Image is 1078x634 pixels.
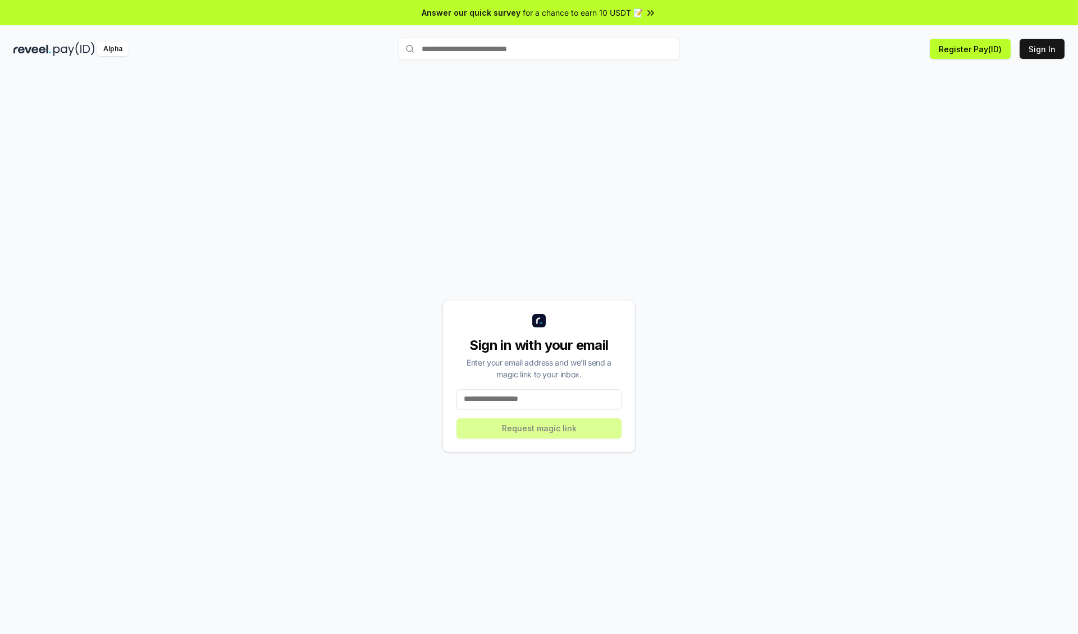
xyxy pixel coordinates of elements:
img: reveel_dark [13,42,51,56]
span: Answer our quick survey [422,7,520,19]
div: Alpha [97,42,129,56]
span: for a chance to earn 10 USDT 📝 [523,7,643,19]
div: Enter your email address and we’ll send a magic link to your inbox. [456,357,622,380]
button: Sign In [1020,39,1065,59]
div: Sign in with your email [456,336,622,354]
img: pay_id [53,42,95,56]
img: logo_small [532,314,546,327]
button: Register Pay(ID) [930,39,1011,59]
